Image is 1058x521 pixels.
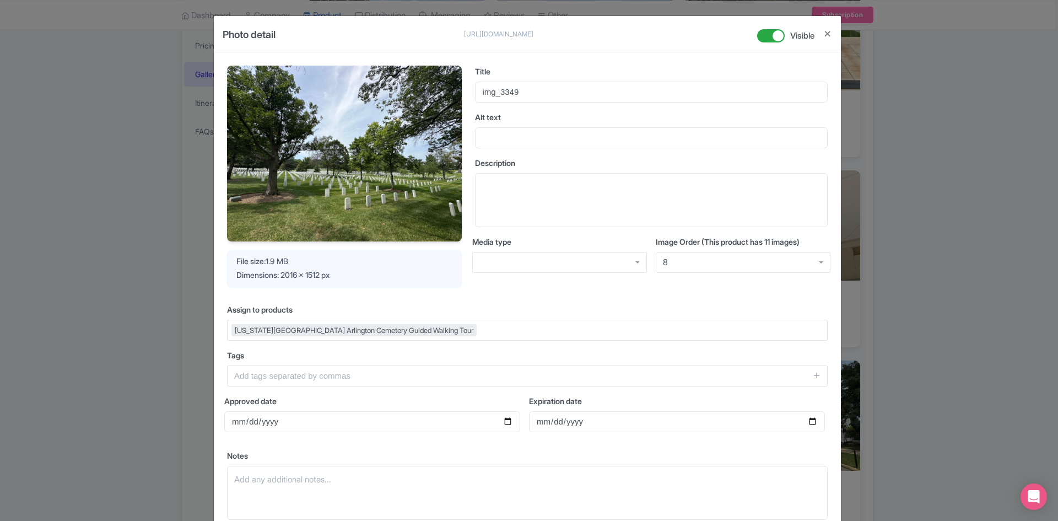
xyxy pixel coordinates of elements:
span: Image Order (This product has 11 images) [656,237,800,246]
p: [URL][DOMAIN_NAME] [464,29,569,39]
span: Description [475,158,515,168]
span: Dimensions: 2016 x 1512 px [236,270,330,280]
div: 1.9 MB [236,255,452,267]
span: Title [475,67,490,76]
span: Approved date [224,396,277,406]
img: img_3349_xwifpx.jpg [227,66,462,242]
span: Expiration date [529,396,582,406]
div: 8 [663,257,668,267]
div: [US_STATE][GEOGRAPHIC_DATA] Arlington Cemetery Guided Walking Tour [231,324,477,336]
button: Close [823,27,832,41]
h4: Photo detail [223,27,276,52]
div: Open Intercom Messenger [1021,484,1047,510]
input: Add tags separated by commas [227,366,828,386]
span: Notes [227,451,248,460]
span: Assign to products [227,305,293,314]
span: Tags [227,351,244,360]
span: File size: [236,256,266,266]
span: Media type [472,237,511,246]
span: Visible [790,30,814,42]
span: Alt text [475,112,501,122]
